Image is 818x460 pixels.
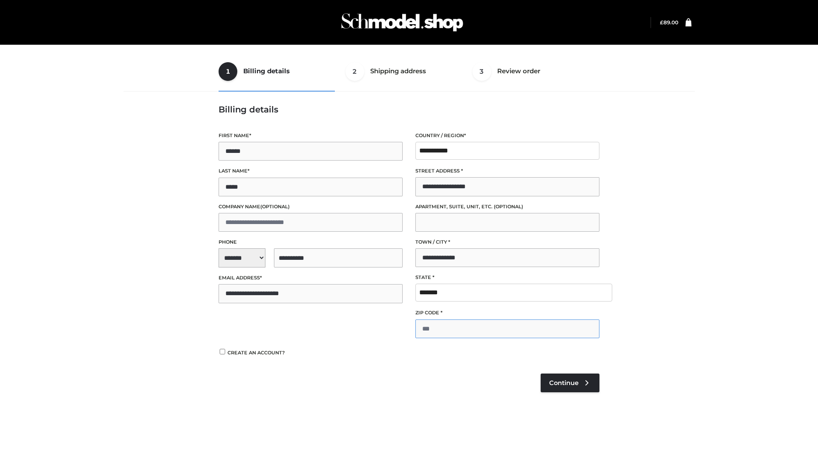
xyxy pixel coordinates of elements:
span: (optional) [494,204,523,210]
label: Apartment, suite, unit, etc. [415,203,599,211]
span: (optional) [260,204,290,210]
bdi: 89.00 [660,19,678,26]
a: Continue [541,374,599,392]
span: Create an account? [228,350,285,356]
label: Company name [219,203,403,211]
img: Schmodel Admin 964 [338,6,466,39]
a: £89.00 [660,19,678,26]
label: Street address [415,167,599,175]
label: Country / Region [415,132,599,140]
h3: Billing details [219,104,599,115]
label: Phone [219,238,403,246]
label: State [415,273,599,282]
label: First name [219,132,403,140]
span: £ [660,19,663,26]
input: Create an account? [219,349,226,354]
label: Town / City [415,238,599,246]
label: ZIP Code [415,309,599,317]
span: Continue [549,379,579,387]
label: Last name [219,167,403,175]
label: Email address [219,274,403,282]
